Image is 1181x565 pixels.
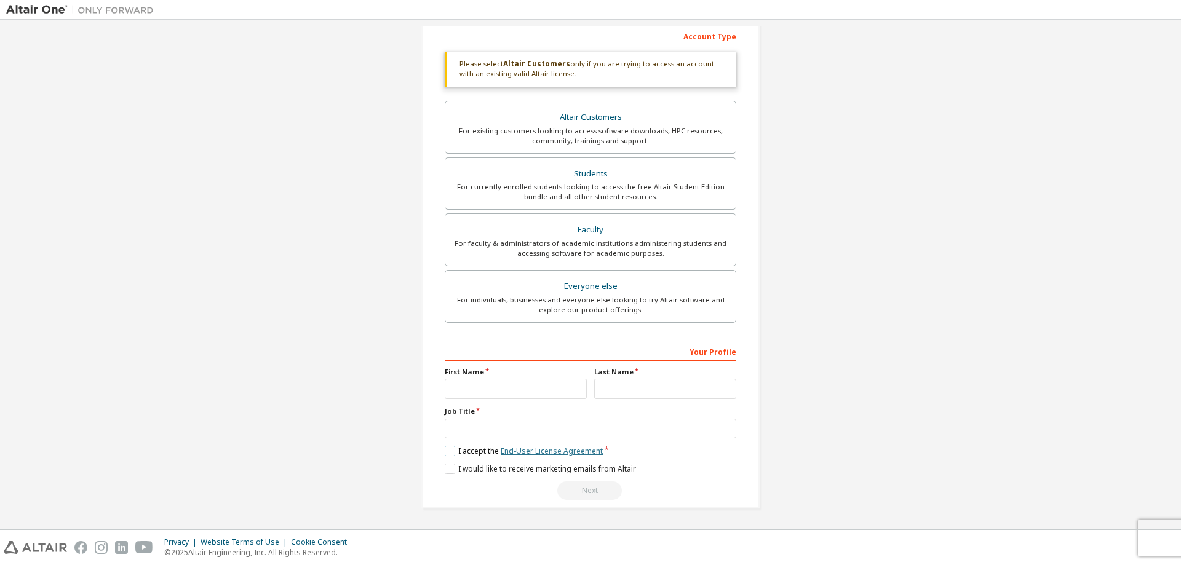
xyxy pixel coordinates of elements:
div: For individuals, businesses and everyone else looking to try Altair software and explore our prod... [453,295,728,315]
img: linkedin.svg [115,541,128,554]
div: For faculty & administrators of academic institutions administering students and accessing softwa... [453,239,728,258]
div: Altair Customers [453,109,728,126]
div: For existing customers looking to access software downloads, HPC resources, community, trainings ... [453,126,728,146]
img: Altair One [6,4,160,16]
img: facebook.svg [74,541,87,554]
div: Cookie Consent [291,537,354,547]
div: Account Type [445,26,736,45]
label: First Name [445,367,587,377]
label: Job Title [445,406,736,416]
b: Altair Customers [503,58,570,69]
label: I accept the [445,446,603,456]
div: Privacy [164,537,201,547]
div: Your Profile [445,341,736,361]
img: instagram.svg [95,541,108,554]
img: youtube.svg [135,541,153,554]
label: I would like to receive marketing emails from Altair [445,464,636,474]
p: © 2025 Altair Engineering, Inc. All Rights Reserved. [164,547,354,558]
img: altair_logo.svg [4,541,67,554]
a: End-User License Agreement [501,446,603,456]
label: Last Name [594,367,736,377]
div: Read and acccept EULA to continue [445,481,736,500]
div: Everyone else [453,278,728,295]
div: For currently enrolled students looking to access the free Altair Student Edition bundle and all ... [453,182,728,202]
div: Students [453,165,728,183]
div: Faculty [453,221,728,239]
div: Website Terms of Use [201,537,291,547]
div: Please select only if you are trying to access an account with an existing valid Altair license. [445,52,736,87]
